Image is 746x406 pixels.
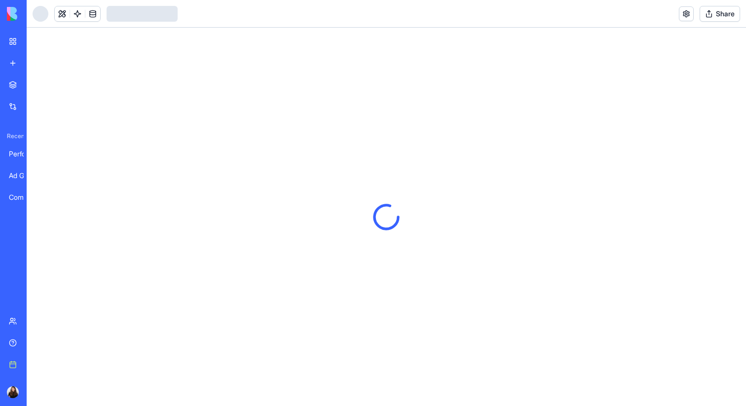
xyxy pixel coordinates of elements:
[9,192,37,202] div: Company Analysis
[3,144,42,164] a: Performance Review Manager
[3,132,24,140] span: Recent
[9,149,37,159] div: Performance Review Manager
[700,6,740,22] button: Share
[3,187,42,207] a: Company Analysis
[7,7,68,21] img: logo
[3,166,42,185] a: Ad Generator
[7,386,19,398] img: profile_pic_qbya32.jpg
[9,171,37,181] div: Ad Generator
